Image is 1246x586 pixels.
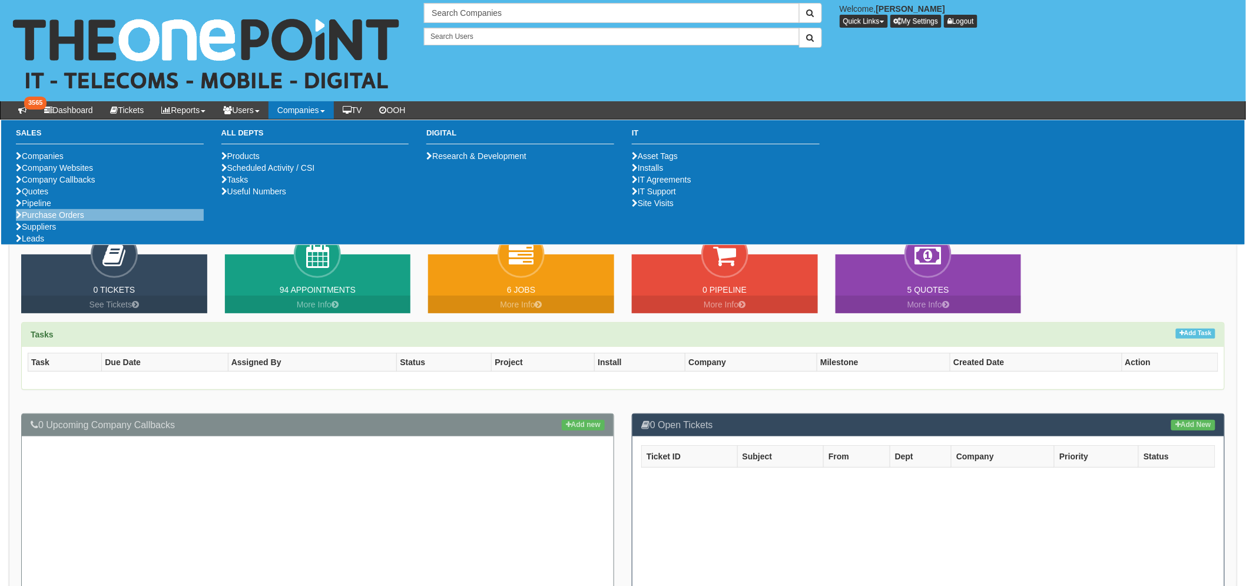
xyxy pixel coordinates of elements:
input: Search Users [424,28,799,45]
th: Ticket ID [642,446,738,468]
a: Quotes [16,187,48,196]
th: Subject [737,446,823,468]
h3: All Depts [221,129,409,144]
a: More Info [225,296,411,313]
a: TV [334,101,371,119]
input: Search Companies [424,3,799,23]
a: Pipeline [16,198,51,208]
th: Due Date [102,353,228,371]
a: Scheduled Activity / CSI [221,163,315,173]
th: Milestone [817,353,950,371]
th: Created Date [950,353,1122,371]
a: Useful Numbers [221,187,286,196]
a: Products [221,151,260,161]
button: Quick Links [840,15,888,28]
a: See Tickets [21,296,207,313]
th: Task [28,353,102,371]
a: Company Callbacks [16,175,95,184]
th: Assigned By [228,353,397,371]
a: Add New [1171,420,1215,431]
h3: 0 Upcoming Company Callbacks [31,420,605,431]
a: OOH [371,101,415,119]
b: [PERSON_NAME] [876,4,945,14]
h3: 0 Open Tickets [641,420,1215,431]
a: Installs [632,163,664,173]
th: Status [1139,446,1215,468]
th: From [824,446,890,468]
a: Companies [269,101,334,119]
a: Purchase Orders [16,210,84,220]
a: Users [214,101,269,119]
th: Install [595,353,685,371]
span: 3565 [24,97,47,110]
a: IT Support [632,187,676,196]
a: Asset Tags [632,151,678,161]
h3: IT [632,129,820,144]
a: Research & Development [426,151,526,161]
th: Priority [1055,446,1139,468]
a: More Info [836,296,1022,313]
a: 94 Appointments [280,285,356,294]
a: Tasks [221,175,248,184]
th: Project [492,353,595,371]
th: Dept [890,446,951,468]
th: Company [952,446,1055,468]
a: Leads [16,234,44,243]
a: Company Websites [16,163,93,173]
a: More Info [632,296,818,313]
th: Action [1122,353,1218,371]
strong: Tasks [31,330,54,339]
a: IT Agreements [632,175,691,184]
a: Logout [944,15,977,28]
th: Status [397,353,492,371]
a: My Settings [890,15,942,28]
a: 6 Jobs [507,285,535,294]
a: Tickets [102,101,153,119]
h3: Sales [16,129,204,144]
a: 0 Tickets [94,285,135,294]
a: Add new [562,420,605,431]
h3: Digital [426,129,614,144]
a: Site Visits [632,198,674,208]
a: 0 Pipeline [702,285,747,294]
a: Suppliers [16,222,56,231]
a: More Info [428,296,614,313]
a: Add Task [1176,329,1215,339]
a: Dashboard [35,101,102,119]
a: Reports [153,101,214,119]
div: Welcome, [831,3,1246,28]
a: 5 Quotes [907,285,949,294]
a: Companies [16,151,64,161]
th: Company [685,353,817,371]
